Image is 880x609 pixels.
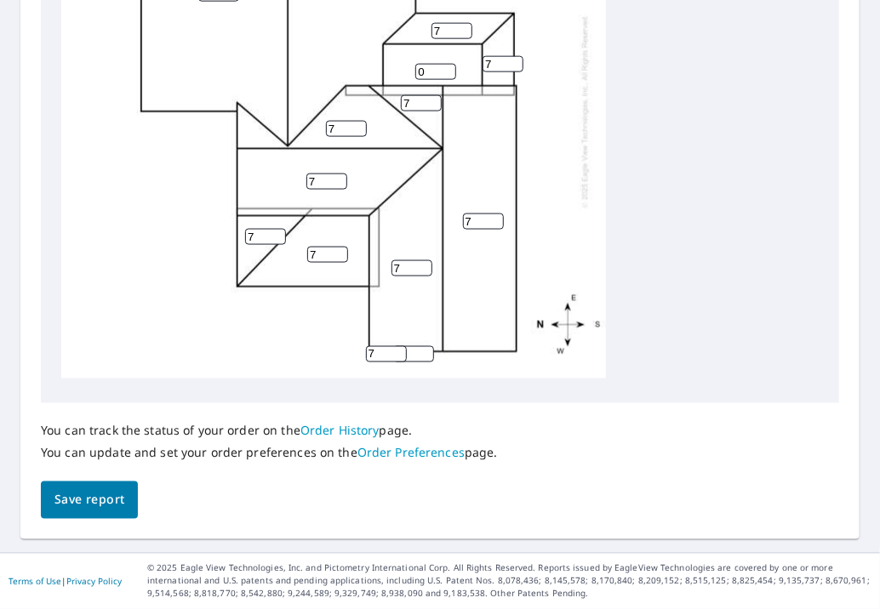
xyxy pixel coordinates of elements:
a: Order History [300,423,380,439]
a: Order Preferences [357,445,465,461]
span: Save report [54,490,124,511]
p: | [9,577,122,587]
a: Privacy Policy [66,576,122,588]
p: © 2025 Eagle View Technologies, Inc. and Pictometry International Corp. All Rights Reserved. Repo... [147,562,871,600]
button: Save report [41,481,138,520]
p: You can update and set your order preferences on the page. [41,446,498,461]
p: You can track the status of your order on the page. [41,424,498,439]
a: Terms of Use [9,576,61,588]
